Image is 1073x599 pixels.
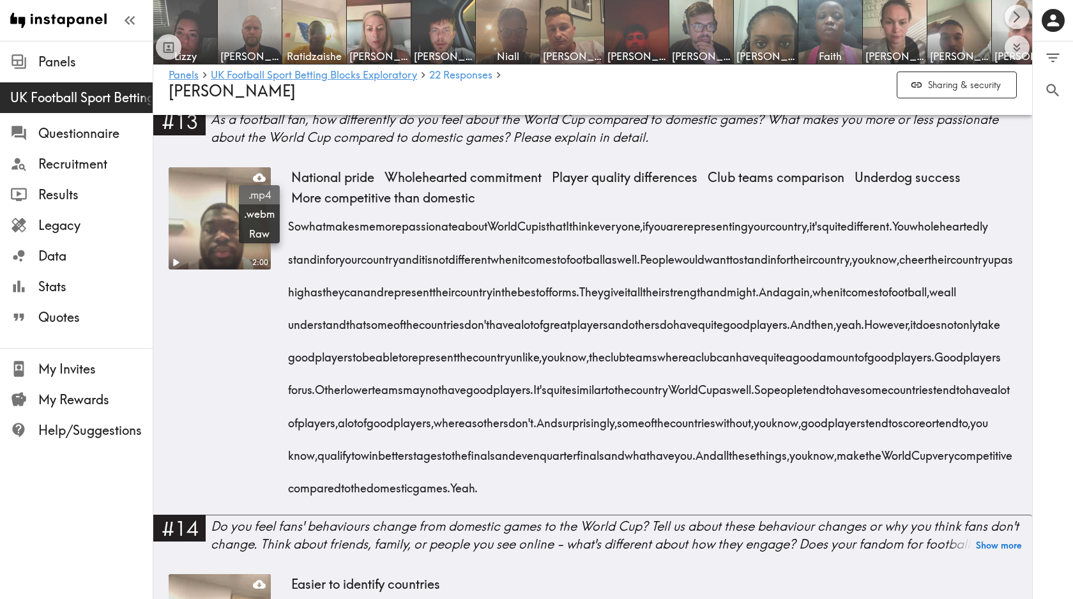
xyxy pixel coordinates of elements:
[540,435,577,467] span: quarter
[577,435,604,467] span: finals
[801,402,828,434] span: good
[892,206,909,238] span: You
[508,402,536,434] span: don't.
[837,435,865,467] span: make
[608,304,628,337] span: and
[384,271,432,304] span: represent
[670,402,715,434] span: countries
[457,337,473,369] span: the
[361,238,399,271] span: country
[704,238,729,271] span: want
[323,271,344,304] span: they
[978,304,1000,337] span: take
[315,369,344,402] span: Other
[351,435,361,467] span: to
[517,206,538,238] span: Cup
[849,167,966,188] span: Underdog success
[455,271,492,304] span: country
[153,108,206,135] div: #13
[736,49,795,63] span: [PERSON_NAME]
[648,206,666,238] span: you
[910,304,916,337] span: it
[492,271,501,304] span: in
[932,435,954,467] span: very
[379,167,547,188] span: Wholehearted commitment
[717,435,729,467] span: all
[315,337,353,369] span: players
[169,70,199,82] a: Panels
[777,238,790,271] span: for
[362,337,376,369] span: be
[929,271,944,304] span: we
[772,402,801,434] span: know,
[495,435,515,467] span: and
[473,337,510,369] span: country
[38,391,153,409] span: My Rewards
[840,271,846,304] span: it
[894,337,934,369] span: players.
[38,360,153,378] span: My Invites
[698,304,723,337] span: quite
[399,238,419,271] span: and
[549,271,579,304] span: forms.
[898,402,925,434] span: score
[468,435,495,467] span: finals
[288,337,315,369] span: good
[310,271,323,304] span: as
[822,206,847,238] span: quite
[351,467,367,500] span: the
[860,369,888,402] span: some
[344,271,363,304] span: can
[478,49,537,63] span: Niall
[626,337,657,369] span: teams
[448,238,491,271] span: different
[835,369,860,402] span: have
[367,467,413,500] span: domestic
[408,435,442,467] span: stages
[870,238,899,271] span: know,
[345,402,357,434] span: lot
[727,271,759,304] span: might.
[674,238,704,271] span: would
[607,49,666,63] span: Yashvardhan
[489,304,514,337] span: have
[811,304,836,337] span: then,
[156,49,215,63] span: Lizzy
[1001,238,1013,271] span: as
[288,467,341,500] span: compared
[566,206,569,238] span: I
[38,216,153,234] span: Legacy
[793,337,819,369] span: good
[739,238,768,271] span: stand
[801,49,860,63] span: Faith
[959,402,970,434] span: to,
[657,337,689,369] span: where
[402,206,458,238] span: passionate
[543,304,570,337] span: great
[10,89,153,107] div: UK Football Sport Betting Blocks Exploratory
[770,206,809,238] span: country,
[376,337,399,369] span: able
[706,271,727,304] span: and
[366,304,393,337] span: some
[546,206,566,238] span: that
[491,238,518,271] span: when
[452,435,468,467] span: the
[803,369,826,402] span: tend
[288,206,301,238] span: So
[515,435,540,467] span: even
[285,49,344,63] span: Ratidzaishe
[239,185,280,204] a: .mp4
[393,402,434,434] span: players,
[501,271,517,304] span: the
[589,337,605,369] span: the
[628,304,660,337] span: others
[542,337,559,369] span: you
[248,257,271,268] div: 2:00
[865,402,888,434] span: tend
[367,402,393,434] span: good
[934,337,963,369] span: Good
[464,304,489,337] span: don't
[865,49,924,63] span: [PERSON_NAME]
[812,238,852,271] span: country,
